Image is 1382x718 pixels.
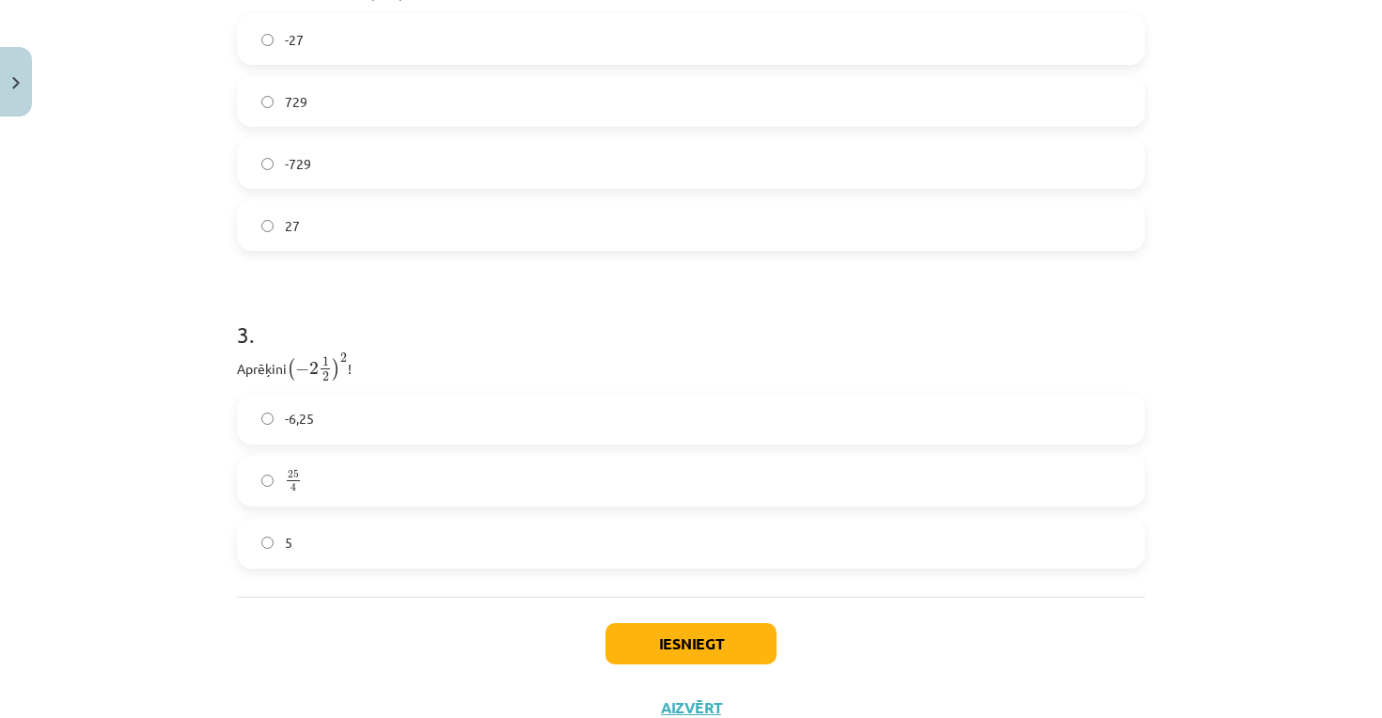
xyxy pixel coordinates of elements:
img: icon-close-lesson-0947bae3869378f0d4975bcd49f059093ad1ed9edebbc8119c70593378902aed.svg [12,77,20,89]
span: 25 [288,470,299,478]
input: 5 [261,537,274,549]
span: 2 [340,353,347,363]
span: ) [332,358,340,381]
span: 2 [322,372,329,382]
span: ( [287,358,295,381]
input: -6,25 [261,413,274,425]
input: 729 [261,96,274,108]
span: -6,25 [285,409,314,429]
span: -27 [285,30,304,50]
button: Iesniegt [605,623,777,664]
span: -729 [285,154,311,174]
span: 729 [285,92,307,112]
input: -729 [261,158,274,170]
span: 27 [285,216,300,236]
span: 1 [322,357,329,367]
span: 4 [291,484,296,492]
span: 5 [285,533,292,553]
button: Aizvērt [655,698,727,717]
input: -27 [261,34,274,46]
span: − [295,363,309,376]
input: 27 [261,220,274,232]
span: 2 [309,362,319,375]
h1: 3 . [237,289,1145,347]
p: Aprēķini ! [237,352,1145,382]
